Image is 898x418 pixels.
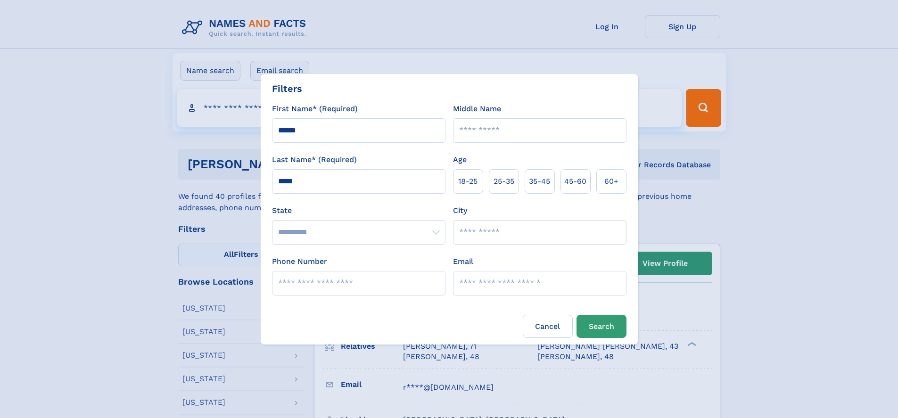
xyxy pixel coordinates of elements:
label: Cancel [523,315,573,338]
label: Age [453,154,467,165]
span: 25‑35 [494,176,514,187]
button: Search [577,315,626,338]
label: Email [453,256,473,267]
label: Last Name* (Required) [272,154,357,165]
span: 45‑60 [564,176,586,187]
label: Phone Number [272,256,327,267]
span: 35‑45 [529,176,550,187]
span: 18‑25 [458,176,478,187]
label: State [272,205,445,216]
div: Filters [272,82,302,96]
label: First Name* (Required) [272,103,358,115]
label: City [453,205,467,216]
label: Middle Name [453,103,501,115]
span: 60+ [604,176,618,187]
